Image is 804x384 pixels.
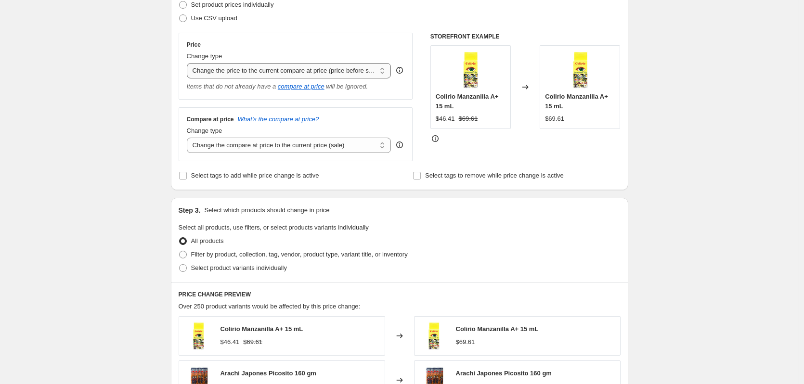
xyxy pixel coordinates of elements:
[191,172,319,179] span: Select tags to add while price change is active
[436,93,499,110] span: Colirio Manzanilla A+ 15 mL
[451,51,490,89] img: 188123_80x.webp
[191,14,237,22] span: Use CSV upload
[326,83,368,90] i: will be ignored.
[179,291,621,298] h6: PRICE CHANGE PREVIEW
[395,65,404,75] div: help
[187,115,234,123] h3: Compare at price
[561,51,599,89] img: 188123_80x.webp
[187,127,222,134] span: Change type
[238,115,319,123] button: What's the compare at price?
[545,93,608,110] span: Colirio Manzanilla A+ 15 mL
[220,370,316,377] span: Arachi Japones Picosito 160 gm
[278,83,324,90] button: compare at price
[545,115,564,122] span: $69.61
[179,303,361,310] span: Over 250 product variants would be affected by this price change:
[456,338,475,346] span: $69.61
[191,264,287,271] span: Select product variants individually
[459,115,478,122] span: $69.61
[425,172,564,179] span: Select tags to remove while price change is active
[220,338,240,346] span: $46.41
[191,237,224,244] span: All products
[204,205,329,215] p: Select which products should change in price
[456,370,552,377] span: Arachi Japones Picosito 160 gm
[419,321,448,350] img: 188123_80x.webp
[191,1,274,8] span: Set product prices individually
[187,52,222,60] span: Change type
[187,83,276,90] i: Items that do not already have a
[191,251,408,258] span: Filter by product, collection, tag, vendor, product type, variant title, or inventory
[179,224,369,231] span: Select all products, use filters, or select products variants individually
[179,205,201,215] h2: Step 3.
[456,325,539,333] span: Colirio Manzanilla A+ 15 mL
[430,33,621,40] h6: STOREFRONT EXAMPLE
[436,115,455,122] span: $46.41
[395,140,404,150] div: help
[220,325,303,333] span: Colirio Manzanilla A+ 15 mL
[243,338,262,346] span: $69.61
[184,321,213,350] img: 188123_80x.webp
[187,41,201,49] h3: Price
